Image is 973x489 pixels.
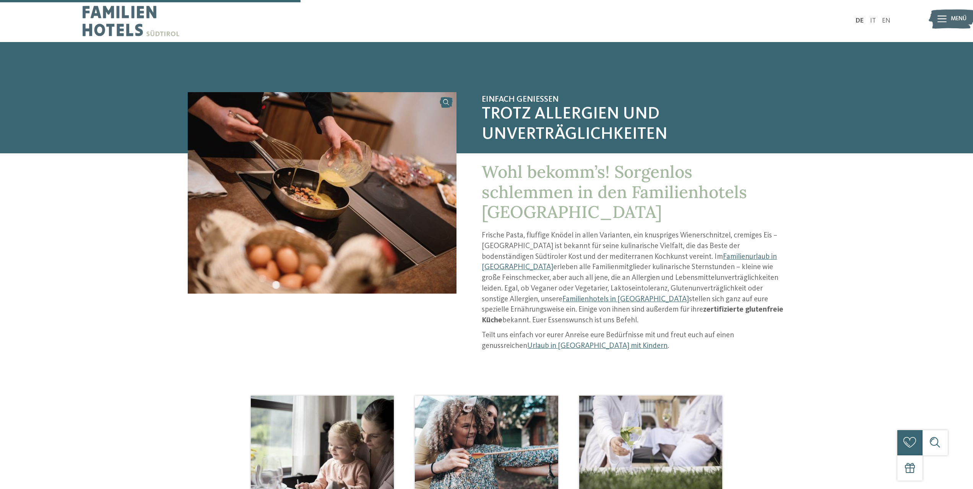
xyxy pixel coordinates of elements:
a: DE [856,18,864,24]
p: Teilt uns einfach vor eurer Anreise eure Bedürfnisse mit und freut euch auf einen genussreichen . [482,330,785,351]
a: EN [882,18,890,24]
span: Menü [951,15,967,23]
a: IT [870,18,876,24]
img: Glutenfreies Hotel in Südtirol [188,92,456,294]
a: Urlaub in [GEOGRAPHIC_DATA] mit Kindern [527,342,668,350]
span: Wohl bekomm’s! Sorgenlos schlemmen in den Familienhotels [GEOGRAPHIC_DATA] [482,161,747,223]
a: Familienhotels in [GEOGRAPHIC_DATA] [562,296,689,303]
span: trotz Allergien und Unverträglichkeiten [482,104,785,145]
span: Einfach genießen [482,94,785,104]
p: Frische Pasta, fluffige Knödel in allen Varianten, ein knuspriges Wienerschnitzel, cremiges Eis –... [482,231,785,326]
